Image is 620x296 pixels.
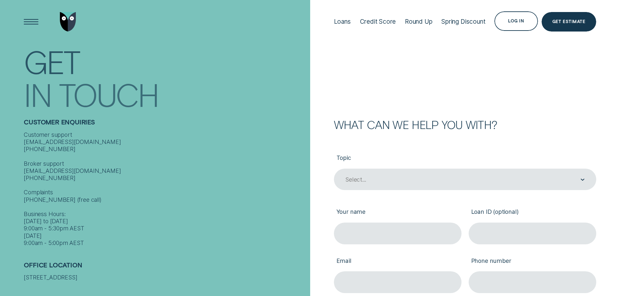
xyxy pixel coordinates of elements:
[24,46,79,77] div: Get
[60,12,76,32] img: Wisr
[24,43,306,104] h1: Get In Touch
[21,12,41,32] button: Open Menu
[405,18,433,25] div: Round Up
[59,79,158,109] div: Touch
[469,251,596,271] label: Phone number
[24,131,306,247] div: Customer support [EMAIL_ADDRESS][DOMAIN_NAME] [PHONE_NUMBER] Broker support [EMAIL_ADDRESS][DOMAI...
[542,12,596,32] a: Get Estimate
[24,261,306,274] h2: Office Location
[24,274,306,281] div: [STREET_ADDRESS]
[334,203,462,223] label: Your name
[334,119,596,130] h2: What can we help you with?
[494,11,538,31] button: Log in
[24,79,51,109] div: In
[441,18,485,25] div: Spring Discount
[334,18,351,25] div: Loans
[345,176,366,183] div: Select...
[334,251,462,271] label: Email
[360,18,396,25] div: Credit Score
[334,148,596,168] label: Topic
[24,118,306,131] h2: Customer Enquiries
[469,203,596,223] label: Loan ID (optional)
